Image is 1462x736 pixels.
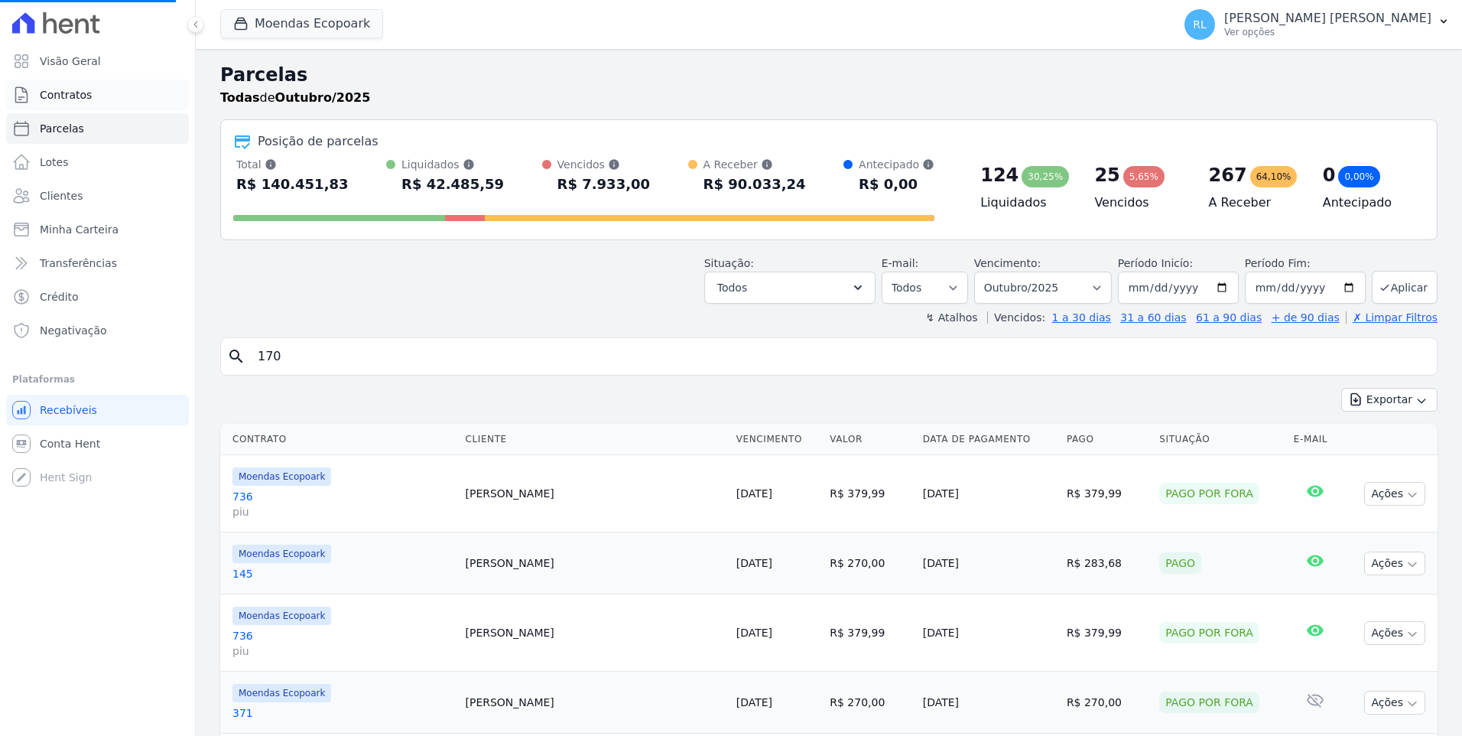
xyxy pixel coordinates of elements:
[6,248,189,278] a: Transferências
[824,455,916,532] td: R$ 379,99
[459,532,729,594] td: [PERSON_NAME]
[736,627,772,639] a: [DATE]
[6,181,189,211] a: Clientes
[40,402,97,418] span: Recebíveis
[717,278,747,297] span: Todos
[6,214,189,245] a: Minha Carteira
[859,157,934,172] div: Antecipado
[40,256,117,271] span: Transferências
[401,172,504,197] div: R$ 42.485,59
[736,557,772,569] a: [DATE]
[232,504,453,519] span: piu
[232,489,453,519] a: 736piu
[703,157,806,172] div: A Receber
[704,272,876,304] button: Todos
[1193,19,1207,30] span: RL
[1172,3,1462,46] button: RL [PERSON_NAME] [PERSON_NAME] Ver opções
[401,157,504,172] div: Liquidados
[249,341,1431,372] input: Buscar por nome do lote ou do cliente
[6,80,189,110] a: Contratos
[40,323,107,338] span: Negativação
[232,628,453,659] a: 736piu
[220,424,459,455] th: Contrato
[987,311,1045,324] label: Vencidos:
[232,545,331,563] span: Moendas Ecopoark
[1123,166,1165,187] div: 5,65%
[980,163,1019,187] div: 124
[236,172,349,197] div: R$ 140.451,83
[459,455,729,532] td: [PERSON_NAME]
[1288,424,1343,455] th: E-mail
[1159,692,1259,713] div: Pago por fora
[917,455,1061,532] td: [DATE]
[1061,594,1153,672] td: R$ 379,99
[704,257,754,269] label: Situação:
[736,696,772,708] a: [DATE]
[1364,482,1425,506] button: Ações
[1250,166,1298,187] div: 64,10%
[917,672,1061,734] td: [DATE]
[703,172,806,197] div: R$ 90.033,24
[6,147,189,177] a: Lotes
[6,315,189,346] a: Negativação
[227,347,245,366] i: search
[917,532,1061,594] td: [DATE]
[1245,256,1366,272] label: Período Fim:
[980,194,1070,212] h4: Liquidados
[275,90,371,105] strong: Outubro/2025
[882,257,919,269] label: E-mail:
[1364,691,1425,715] button: Ações
[824,672,916,734] td: R$ 270,00
[6,282,189,312] a: Crédito
[1364,552,1425,575] button: Ações
[459,594,729,672] td: [PERSON_NAME]
[236,157,349,172] div: Total
[232,684,331,702] span: Moendas Ecopoark
[1372,271,1438,304] button: Aplicar
[1341,388,1438,412] button: Exportar
[1364,621,1425,645] button: Ações
[1346,311,1438,324] a: ✗ Limpar Filtros
[917,594,1061,672] td: [DATE]
[40,54,101,69] span: Visão Geral
[1061,424,1153,455] th: Pago
[232,566,453,581] a: 145
[730,424,824,455] th: Vencimento
[1224,11,1431,26] p: [PERSON_NAME] [PERSON_NAME]
[40,155,69,170] span: Lotes
[925,311,977,324] label: ↯ Atalhos
[220,9,383,38] button: Moendas Ecopoark
[824,594,916,672] td: R$ 379,99
[917,424,1061,455] th: Data de Pagamento
[557,172,650,197] div: R$ 7.933,00
[40,188,83,204] span: Clientes
[40,87,92,103] span: Contratos
[12,370,183,389] div: Plataformas
[40,436,100,451] span: Conta Hent
[40,289,79,304] span: Crédito
[220,90,260,105] strong: Todas
[40,222,119,237] span: Minha Carteira
[1209,163,1247,187] div: 267
[1224,26,1431,38] p: Ver opções
[1209,194,1298,212] h4: A Receber
[1120,311,1186,324] a: 31 a 60 dias
[1118,257,1193,269] label: Período Inicío:
[1094,163,1119,187] div: 25
[824,532,916,594] td: R$ 270,00
[6,428,189,459] a: Conta Hent
[6,46,189,77] a: Visão Geral
[459,672,729,734] td: [PERSON_NAME]
[1159,552,1201,574] div: Pago
[824,424,916,455] th: Valor
[1323,163,1336,187] div: 0
[1338,166,1379,187] div: 0,00%
[6,113,189,144] a: Parcelas
[6,395,189,425] a: Recebíveis
[232,643,453,659] span: piu
[232,607,331,625] span: Moendas Ecopoark
[232,705,453,721] a: 371
[40,121,84,136] span: Parcelas
[1272,311,1340,324] a: + de 90 dias
[459,424,729,455] th: Cliente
